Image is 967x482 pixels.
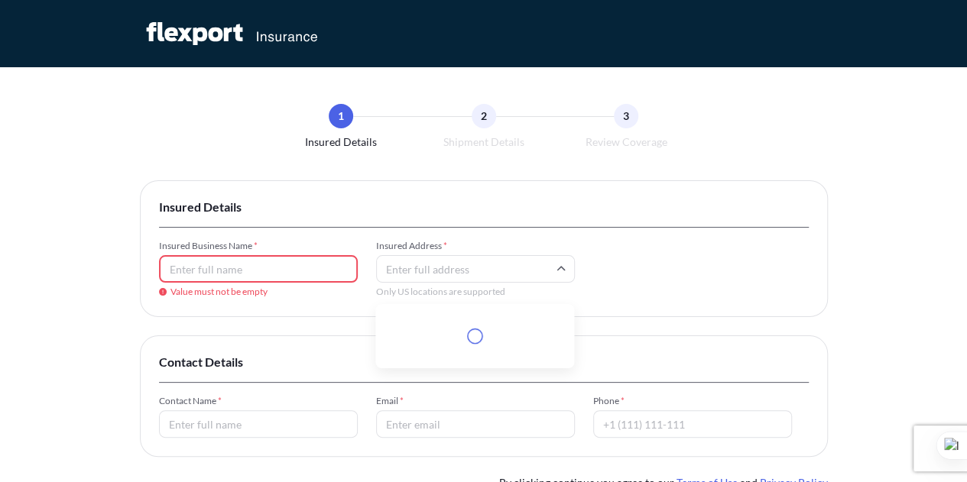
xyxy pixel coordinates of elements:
input: Enter full name [159,410,358,438]
span: Insured Business Name [159,240,358,252]
input: Enter email [376,410,575,438]
span: Phone [593,395,792,407]
input: Enter full name [159,255,358,283]
input: Enter full address [376,255,575,283]
input: +1 (111) 111-111 [593,410,792,438]
span: Contact Name [159,395,358,407]
span: Insured Address [376,240,575,252]
span: 2 [481,108,487,124]
span: Only US locations are supported [376,286,575,298]
span: Value must not be empty [159,286,358,298]
span: Contact Details [159,354,809,370]
span: Email [376,395,575,407]
span: Review Coverage [586,134,667,150]
span: 3 [623,108,629,124]
span: 1 [338,108,344,124]
span: Shipment Details [443,134,524,150]
span: Insured Details [305,134,377,150]
span: Insured Details [159,199,809,215]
